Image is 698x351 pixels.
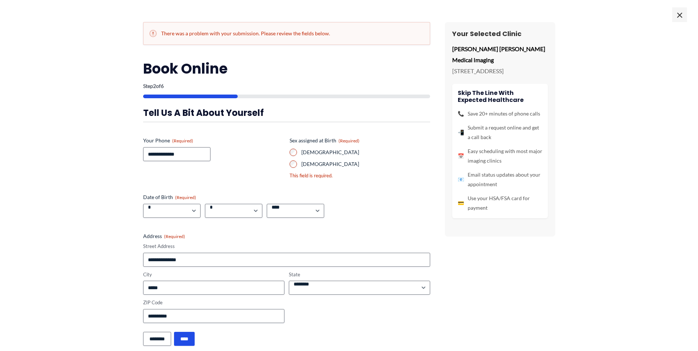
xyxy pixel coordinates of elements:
h3: Tell us a bit about yourself [143,107,430,118]
h4: Skip the line with Expected Healthcare [458,89,542,103]
span: 💳 [458,198,464,208]
label: City [143,271,284,278]
span: 📧 [458,175,464,184]
label: Street Address [143,243,430,250]
legend: Date of Birth [143,194,196,201]
legend: Address [143,233,185,240]
span: 📲 [458,128,464,137]
span: (Required) [175,195,196,200]
span: 📅 [458,151,464,161]
label: Your Phone [143,137,284,144]
h2: Book Online [143,60,430,78]
span: 2 [153,83,156,89]
h3: Your Selected Clinic [452,29,548,38]
span: 6 [161,83,164,89]
p: [PERSON_NAME] [PERSON_NAME] Medical Imaging [452,43,548,65]
span: (Required) [172,138,193,143]
legend: Sex assigned at Birth [290,137,359,144]
li: Submit a request online and get a call back [458,123,542,142]
li: Use your HSA/FSA card for payment [458,194,542,213]
div: This field is required. [290,172,430,179]
label: [DEMOGRAPHIC_DATA] [301,149,430,156]
label: State [289,271,430,278]
li: Save 20+ minutes of phone calls [458,109,542,118]
span: (Required) [164,234,185,239]
span: × [672,7,687,22]
p: [STREET_ADDRESS] [452,65,548,77]
li: Email status updates about your appointment [458,170,542,189]
li: Easy scheduling with most major imaging clinics [458,146,542,166]
span: (Required) [339,138,359,143]
h2: There was a problem with your submission. Please review the fields below. [149,30,424,37]
span: 📞 [458,109,464,118]
p: Step of [143,84,430,89]
label: [DEMOGRAPHIC_DATA] [301,160,430,168]
label: ZIP Code [143,299,284,306]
